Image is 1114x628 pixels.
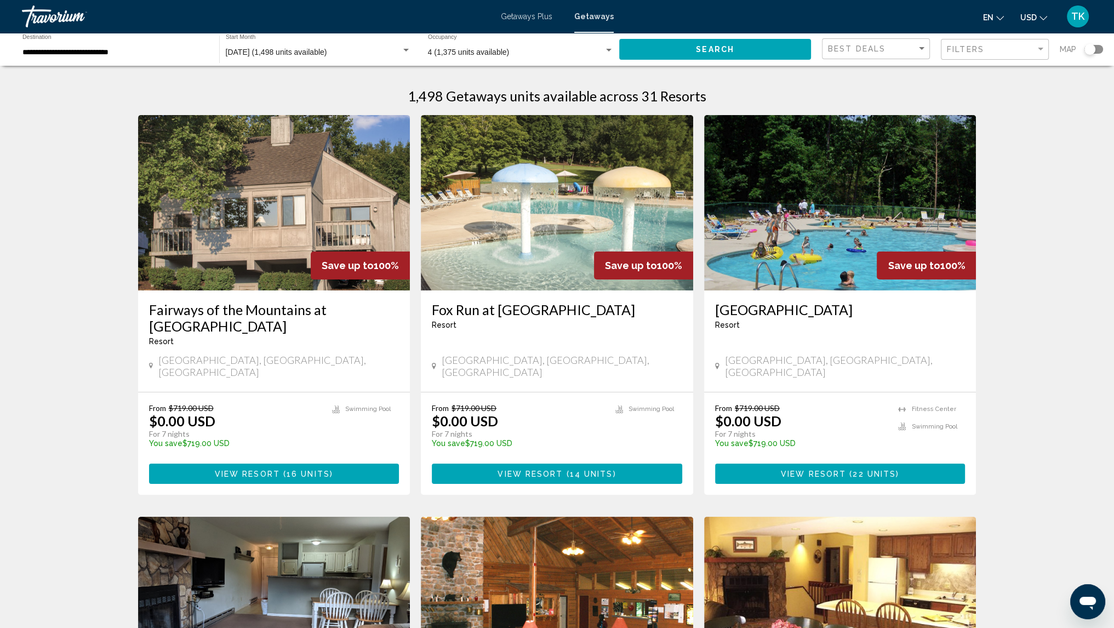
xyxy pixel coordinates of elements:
[911,423,957,430] span: Swimming Pool
[280,470,333,478] span: ( )
[432,321,456,329] span: Resort
[570,470,613,478] span: 14 units
[715,464,966,484] button: View Resort(22 units)
[432,413,498,429] p: $0.00 USD
[149,429,322,439] p: For 7 nights
[941,38,1049,61] button: Filter
[563,470,616,478] span: ( )
[619,39,811,59] button: Search
[1020,9,1047,25] button: Change currency
[605,260,657,271] span: Save up to
[421,115,693,290] img: 0195O01X.jpg
[1071,11,1084,22] span: TK
[149,413,215,429] p: $0.00 USD
[158,354,399,378] span: [GEOGRAPHIC_DATA], [GEOGRAPHIC_DATA], [GEOGRAPHIC_DATA]
[715,413,781,429] p: $0.00 USD
[704,115,976,290] img: 4305O01X.jpg
[1064,5,1092,28] button: User Menu
[725,354,966,378] span: [GEOGRAPHIC_DATA], [GEOGRAPHIC_DATA], [GEOGRAPHIC_DATA]
[452,403,496,413] span: $719.00 USD
[311,252,410,279] div: 100%
[735,403,780,413] span: $719.00 USD
[442,354,682,378] span: [GEOGRAPHIC_DATA], [GEOGRAPHIC_DATA], [GEOGRAPHIC_DATA]
[629,406,674,413] span: Swimming Pool
[432,429,604,439] p: For 7 nights
[226,48,327,56] span: [DATE] (1,498 units available)
[408,88,706,104] h1: 1,498 Getaways units available across 31 Resorts
[345,406,391,413] span: Swimming Pool
[828,44,886,53] span: Best Deals
[22,5,490,27] a: Travorium
[432,301,682,318] a: Fox Run at [GEOGRAPHIC_DATA]
[715,301,966,318] a: [GEOGRAPHIC_DATA]
[574,12,614,21] a: Getaways
[149,337,174,346] span: Resort
[877,252,976,279] div: 100%
[501,12,552,21] a: Getaways Plus
[715,439,749,448] span: You save
[149,439,182,448] span: You save
[149,301,399,334] a: Fairways of the Mountains at [GEOGRAPHIC_DATA]
[888,260,940,271] span: Save up to
[715,429,888,439] p: For 7 nights
[983,9,1004,25] button: Change language
[853,470,896,478] span: 22 units
[715,321,740,329] span: Resort
[781,470,846,478] span: View Resort
[947,45,984,54] span: Filters
[594,252,693,279] div: 100%
[169,403,214,413] span: $719.00 USD
[149,464,399,484] button: View Resort(16 units)
[149,439,322,448] p: $719.00 USD
[215,470,280,478] span: View Resort
[1070,584,1105,619] iframe: Button to launch messaging window
[828,44,927,54] mat-select: Sort by
[715,403,732,413] span: From
[846,470,899,478] span: ( )
[911,406,956,413] span: Fitness Center
[696,45,734,54] span: Search
[1060,42,1076,57] span: Map
[983,13,993,22] span: en
[428,48,510,56] span: 4 (1,375 units available)
[149,403,166,413] span: From
[287,470,330,478] span: 16 units
[432,403,449,413] span: From
[432,439,604,448] p: $719.00 USD
[715,439,888,448] p: $719.00 USD
[498,470,563,478] span: View Resort
[138,115,410,290] img: 0195E01X.jpg
[1020,13,1037,22] span: USD
[432,464,682,484] button: View Resort(14 units)
[322,260,374,271] span: Save up to
[432,439,465,448] span: You save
